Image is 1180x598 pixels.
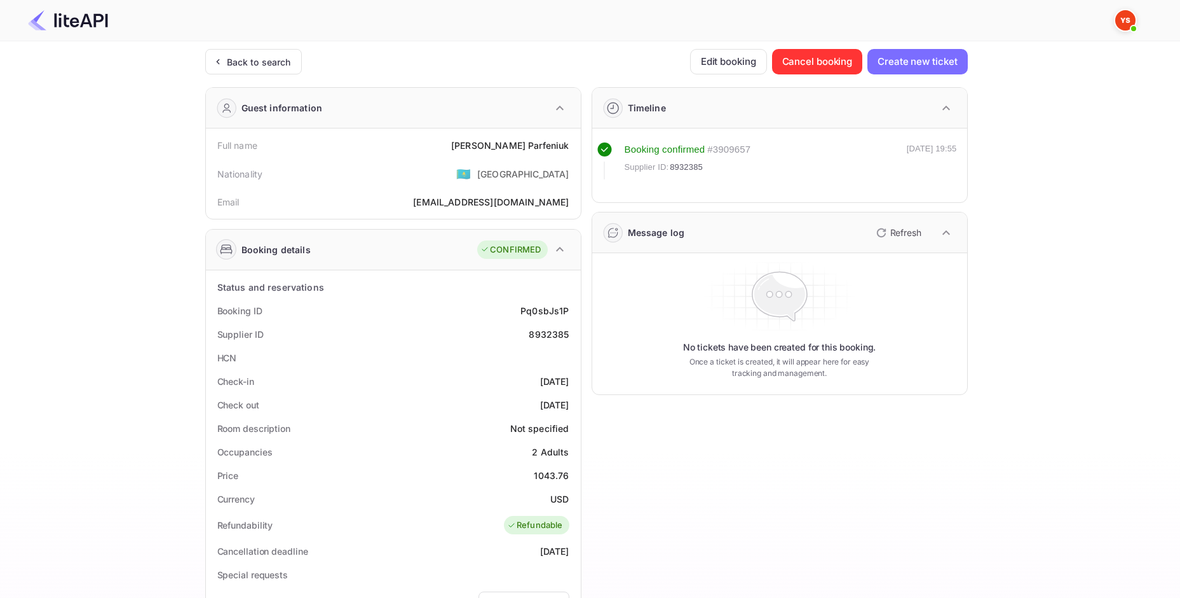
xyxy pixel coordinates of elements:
[690,49,767,74] button: Edit booking
[227,55,291,69] div: Back to search
[451,139,569,152] div: [PERSON_NAME] Parfeniuk
[217,568,288,581] div: Special requests
[1115,10,1136,31] img: Yandex Support
[456,162,471,185] span: United States
[217,469,239,482] div: Price
[480,244,541,256] div: CONFIRMED
[670,161,703,174] span: 8932385
[683,341,876,354] p: No tickets have been created for this booking.
[217,375,254,388] div: Check-in
[890,226,921,239] p: Refresh
[217,492,255,506] div: Currency
[217,167,263,181] div: Nationality
[628,101,666,115] div: Timeline
[28,10,108,31] img: LiteAPI Logo
[550,492,569,506] div: USD
[520,304,569,317] div: Pq0sbJs1P
[540,375,569,388] div: [DATE]
[217,351,237,365] div: HCN
[241,243,311,256] div: Booking details
[534,469,569,482] div: 1043.76
[507,519,563,532] div: Refundable
[628,226,685,239] div: Message log
[217,398,259,412] div: Check out
[869,223,926,243] button: Refresh
[679,356,880,379] p: Once a ticket is created, it will appear here for easy tracking and management.
[217,281,324,294] div: Status and reservations
[217,445,273,459] div: Occupancies
[510,422,569,435] div: Not specified
[625,161,669,174] span: Supplier ID:
[477,167,569,181] div: [GEOGRAPHIC_DATA]
[540,398,569,412] div: [DATE]
[625,143,705,157] div: Booking confirmed
[907,143,957,179] div: [DATE] 19:55
[217,328,264,341] div: Supplier ID
[413,195,569,209] div: [EMAIL_ADDRESS][DOMAIN_NAME]
[529,328,569,341] div: 8932385
[217,518,273,532] div: Refundability
[217,195,240,209] div: Email
[217,139,257,152] div: Full name
[217,545,308,558] div: Cancellation deadline
[217,422,290,435] div: Room description
[532,445,569,459] div: 2 Adults
[241,101,323,115] div: Guest information
[540,545,569,558] div: [DATE]
[217,304,262,317] div: Booking ID
[867,49,967,74] button: Create new ticket
[707,143,750,157] div: # 3909657
[772,49,863,74] button: Cancel booking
